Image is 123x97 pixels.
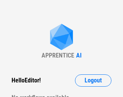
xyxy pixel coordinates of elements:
[42,52,74,59] div: APPRENTICE
[85,77,102,84] span: Logout
[12,74,41,87] div: Hello Editor !
[76,52,81,59] div: AI
[75,74,111,87] button: Logout
[46,24,77,52] img: Apprentice AI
